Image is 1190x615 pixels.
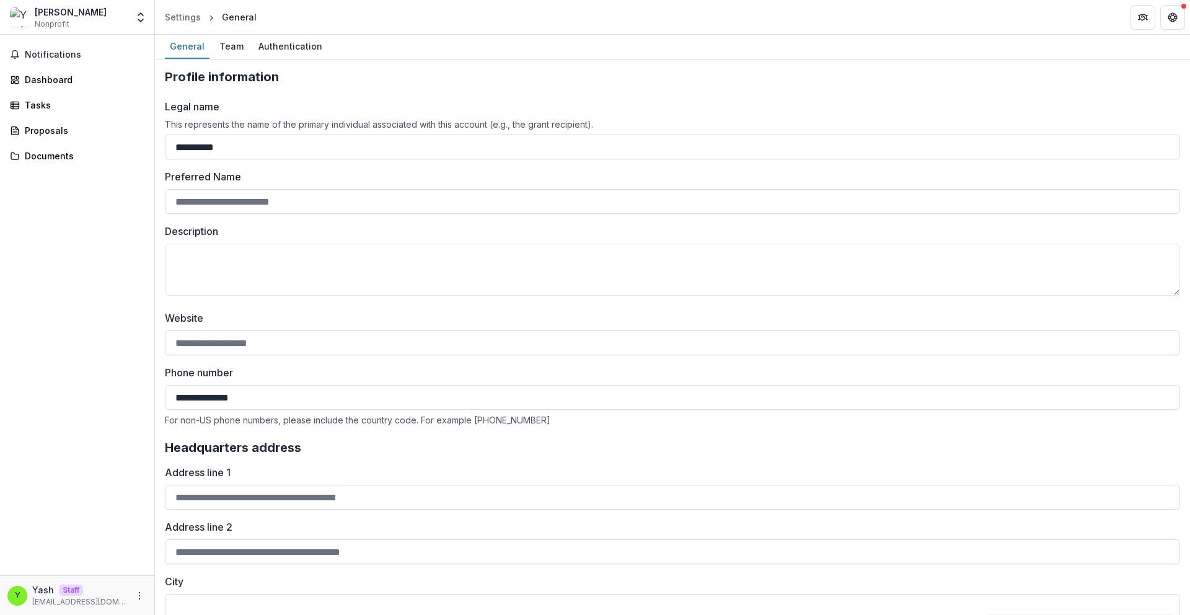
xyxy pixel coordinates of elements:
button: Get Help [1160,5,1185,30]
div: Team [214,37,249,55]
div: Proposals [25,124,139,137]
nav: breadcrumb [160,8,262,26]
div: This represents the name of the primary individual associated with this account (e.g., the grant ... [165,119,1180,130]
a: Documents [5,146,149,166]
span: Nonprofit [35,19,69,30]
a: Proposals [5,120,149,141]
button: More [132,588,147,603]
a: General [165,35,209,59]
div: [PERSON_NAME] [35,6,107,19]
p: [EMAIL_ADDRESS][DOMAIN_NAME] [32,596,127,608]
label: Description [165,224,1173,239]
img: Yash Verma [10,7,30,27]
div: Settings [165,11,201,24]
a: Settings [160,8,206,26]
button: Notifications [5,45,149,64]
label: City [165,574,1173,589]
a: Authentication [253,35,327,59]
div: General [165,37,209,55]
label: Preferred Name [165,169,241,184]
p: Yash [32,583,54,596]
button: Partners [1130,5,1155,30]
label: Address line 2 [165,520,1173,534]
span: Notifications [25,50,144,60]
p: Staff [59,585,83,596]
label: Phone number [165,365,1173,380]
div: For non-US phone numbers, please include the country code. For example [PHONE_NUMBER] [165,415,1180,425]
div: Tasks [25,99,139,112]
div: Authentication [253,37,327,55]
a: Dashboard [5,69,149,90]
label: Legal name [165,99,219,114]
label: Address line 1 [165,465,1173,480]
a: Tasks [5,95,149,115]
label: Website [165,311,1173,325]
h2: Headquarters address [165,440,1180,455]
button: Open entity switcher [132,5,149,30]
div: Dashboard [25,73,139,86]
div: Documents [25,149,139,162]
h2: Profile information [165,69,1180,84]
a: Team [214,35,249,59]
div: General [222,11,257,24]
div: Yash [15,591,20,600]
